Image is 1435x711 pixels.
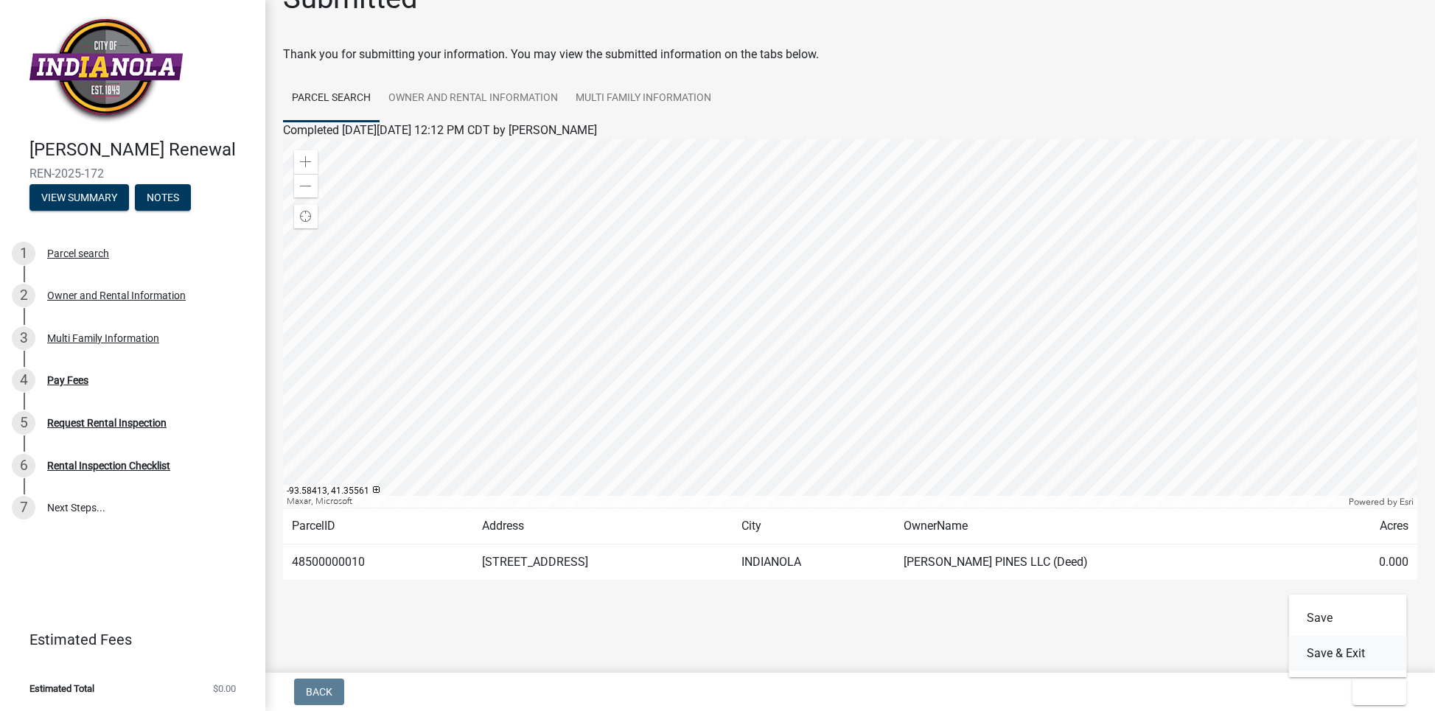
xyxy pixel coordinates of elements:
[12,326,35,350] div: 3
[283,123,597,137] span: Completed [DATE][DATE] 12:12 PM CDT by [PERSON_NAME]
[29,184,129,211] button: View Summary
[294,679,344,705] button: Back
[12,368,35,392] div: 4
[733,544,895,581] td: INDIANOLA
[283,508,473,544] td: ParcelID
[47,248,109,259] div: Parcel search
[1400,497,1414,507] a: Esri
[733,508,895,544] td: City
[895,508,1319,544] td: OwnerName
[1319,544,1417,581] td: 0.000
[283,46,1417,63] div: Thank you for submitting your information. You may view the submitted information on the tabs below.
[29,192,129,204] wm-modal-confirm: Summary
[283,544,473,581] td: 48500000010
[473,508,733,544] td: Address
[47,460,170,471] div: Rental Inspection Checklist
[1289,600,1407,636] button: Save
[294,174,318,197] div: Zoom out
[213,684,236,693] span: $0.00
[567,75,720,122] a: Multi Family Information
[294,150,318,174] div: Zoom in
[306,686,332,698] span: Back
[1319,508,1417,544] td: Acres
[294,205,318,228] div: Find my location
[135,184,191,211] button: Notes
[1289,636,1407,671] button: Save & Exit
[29,167,236,181] span: REN-2025-172
[283,496,1345,508] div: Maxar, Microsoft
[12,496,35,519] div: 7
[380,75,567,122] a: Owner and Rental Information
[895,544,1319,581] td: [PERSON_NAME] PINES LLC (Deed)
[12,411,35,435] div: 5
[47,418,167,428] div: Request Rental Inspection
[1352,679,1406,705] button: Exit
[29,139,254,161] h4: [PERSON_NAME] Renewal
[47,333,159,343] div: Multi Family Information
[283,75,380,122] a: Parcel search
[29,684,94,693] span: Estimated Total
[47,375,88,385] div: Pay Fees
[473,544,733,581] td: [STREET_ADDRESS]
[135,192,191,204] wm-modal-confirm: Notes
[47,290,186,301] div: Owner and Rental Information
[29,15,183,124] img: City of Indianola, Iowa
[1345,496,1417,508] div: Powered by
[12,625,242,654] a: Estimated Fees
[12,284,35,307] div: 2
[1364,686,1386,698] span: Exit
[1289,595,1407,677] div: Exit
[12,454,35,477] div: 6
[12,242,35,265] div: 1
